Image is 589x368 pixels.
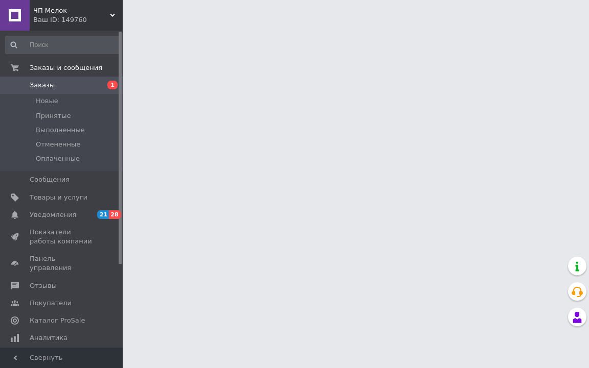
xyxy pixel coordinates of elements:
[30,193,87,202] span: Товары и услуги
[109,210,121,219] span: 28
[107,81,118,89] span: 1
[36,154,80,163] span: Оплаченные
[97,210,109,219] span: 21
[5,36,121,54] input: Поиск
[30,210,76,219] span: Уведомления
[30,299,72,308] span: Покупатели
[36,96,58,106] span: Новые
[30,228,95,246] span: Показатели работы компании
[30,281,57,290] span: Отзывы
[30,63,102,72] span: Заказы и сообщения
[30,333,67,342] span: Аналитика
[36,111,71,120] span: Принятые
[36,126,85,135] span: Выполненные
[30,175,70,184] span: Сообщения
[36,140,80,149] span: Отмененные
[33,6,110,15] span: ЧП Мелок
[30,316,85,325] span: Каталог ProSale
[30,81,55,90] span: Заказы
[30,254,95,273] span: Панель управления
[33,15,123,24] div: Ваш ID: 149760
